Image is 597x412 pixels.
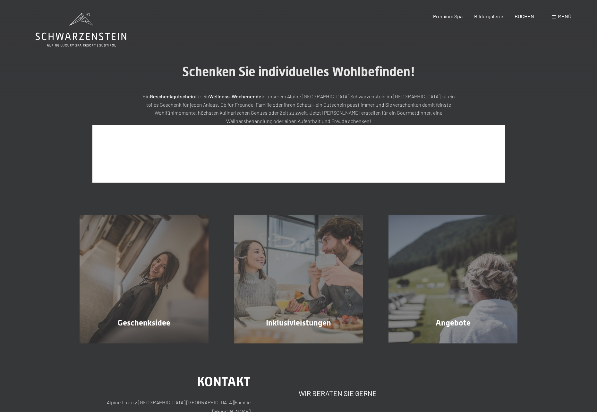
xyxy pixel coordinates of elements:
[197,374,251,389] span: Kontakt
[138,92,459,125] p: Ein für ein in unserem Alpine [GEOGRAPHIC_DATA] Schwarzenstein im [GEOGRAPHIC_DATA] ist ein tolle...
[67,215,221,343] a: Geschenkgutschein für Wellness-Wochenende: Hotel Schwarzenstein Geschenksidee
[209,93,261,99] strong: Wellness-Wochenende
[150,93,195,99] strong: Geschenkgutschein
[376,215,530,343] a: Geschenkgutschein für Wellness-Wochenende: Hotel Schwarzenstein Angebote
[433,13,463,19] a: Premium Spa
[118,318,170,327] span: Geschenksidee
[299,389,377,397] span: Wir beraten Sie gerne
[266,318,331,327] span: Inklusivleistungen
[558,13,571,19] span: Menü
[182,64,415,79] span: Schenken Sie individuelles Wohlbefinden!
[221,215,376,343] a: Geschenkgutschein für Wellness-Wochenende: Hotel Schwarzenstein Inklusivleistungen
[515,13,534,19] a: BUCHEN
[474,13,503,19] a: Bildergalerie
[436,318,471,327] span: Angebote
